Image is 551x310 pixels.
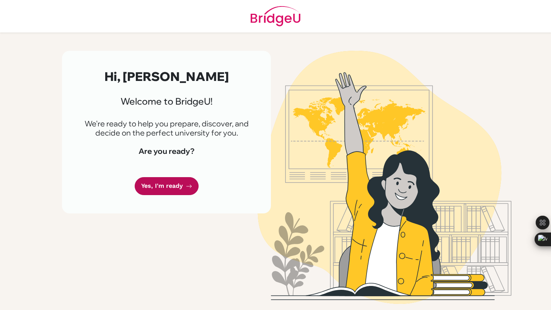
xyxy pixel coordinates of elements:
[80,147,253,156] h4: Are you ready?
[80,96,253,107] h3: Welcome to BridgeU!
[80,69,253,84] h2: Hi, [PERSON_NAME]
[135,177,199,195] a: Yes, I'm ready
[80,119,253,137] p: We're ready to help you prepare, discover, and decide on the perfect university for you.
